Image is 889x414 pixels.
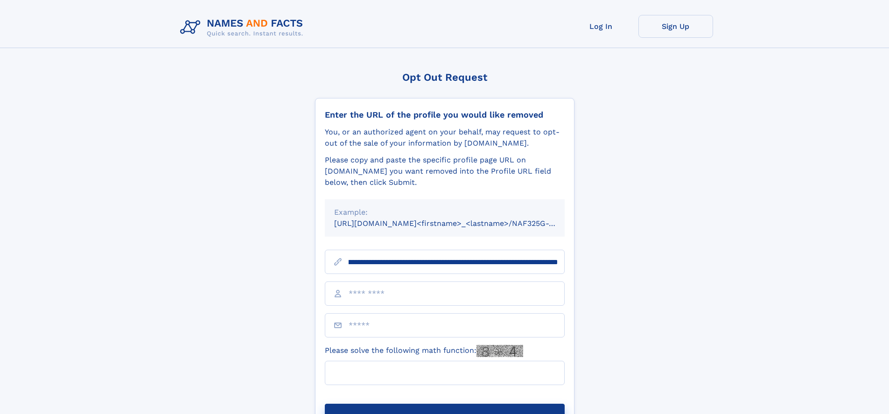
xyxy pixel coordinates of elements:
[176,15,311,40] img: Logo Names and Facts
[325,345,523,357] label: Please solve the following math function:
[325,154,565,188] div: Please copy and paste the specific profile page URL on [DOMAIN_NAME] you want removed into the Pr...
[638,15,713,38] a: Sign Up
[315,71,574,83] div: Opt Out Request
[325,110,565,120] div: Enter the URL of the profile you would like removed
[564,15,638,38] a: Log In
[334,207,555,218] div: Example:
[334,219,582,228] small: [URL][DOMAIN_NAME]<firstname>_<lastname>/NAF325G-xxxxxxxx
[325,126,565,149] div: You, or an authorized agent on your behalf, may request to opt-out of the sale of your informatio...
